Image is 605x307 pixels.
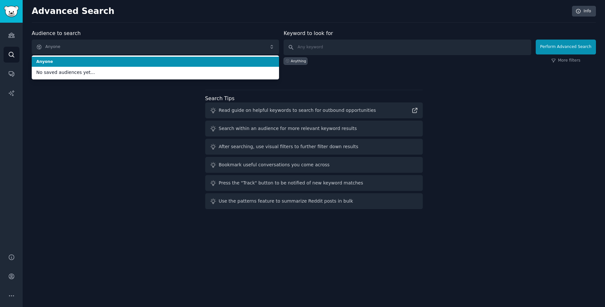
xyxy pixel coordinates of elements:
span: Anyone [36,59,274,65]
a: Info [572,6,596,17]
button: Anyone [32,40,279,54]
button: Perform Advanced Search [536,40,596,54]
label: Audience to search [32,30,81,36]
input: Any keyword [284,40,531,55]
span: No saved audiences yet... [36,69,274,76]
div: Press the "Track" button to be notified of new keyword matches [219,180,363,186]
label: Search Tips [205,95,235,101]
div: After searching, use visual filters to further filter down results [219,143,358,150]
div: Bookmark useful conversations you come across [219,161,330,168]
label: Keyword to look for [284,30,333,36]
img: GummySearch logo [4,6,19,17]
a: More filters [551,58,580,64]
ul: Anyone [32,55,279,79]
div: Read guide on helpful keywords to search for outbound opportunities [219,107,376,114]
h2: Advanced Search [32,6,568,17]
div: Use the patterns feature to summarize Reddit posts in bulk [219,198,353,205]
div: Anything [291,59,306,63]
div: Search within an audience for more relevant keyword results [219,125,357,132]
